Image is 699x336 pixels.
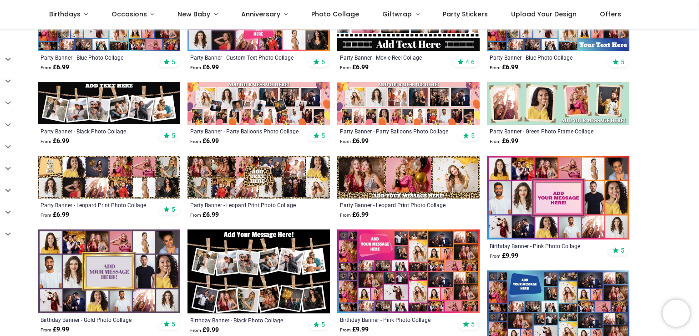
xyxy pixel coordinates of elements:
[340,54,450,61] a: Party Banner - Movie Reel Collage
[321,58,325,66] span: 5
[340,139,351,144] span: From
[190,316,300,324] a: Birthday Banner - Black Photo Collage
[490,242,599,249] a: Birthday Banner - Pink Photo Collage
[49,10,81,19] span: Birthdays
[172,320,175,328] span: 5
[490,65,501,70] span: From
[340,325,369,334] strong: £ 9.99
[38,156,180,199] img: Personalised Party Banner - Leopard Print Photo Collage - 11 Photo Upload
[38,82,180,125] img: Personalised Party Banner - Black Photo Collage - 6 Photo Upload
[187,82,330,125] img: Personalised Party Banner - Party Balloons Photo Collage - 22 Photo Upload
[337,8,480,51] img: Personalised Party Banner - Movie Reel Collage - 6 Photo Upload
[340,327,351,332] span: From
[41,137,69,146] strong: £ 6.99
[471,132,475,140] span: 5
[490,54,599,61] a: Party Banner - Blue Photo Collage
[190,127,300,135] a: Party Banner - Party Balloons Photo Collage
[190,54,300,61] a: Party Banner - Custom Text Photo Collage
[443,10,488,19] span: Party Stickers
[340,137,369,146] strong: £ 6.99
[172,58,175,66] span: 5
[41,54,150,61] a: Party Banner - Blue Photo Collage
[38,8,180,51] img: Personalised Party Banner - Blue Photo Collage - Custom Text & 25 Photo upload
[337,156,480,199] img: Personalised Party Banner - Leopard Print Photo Collage - 3 Photo Upload
[340,316,450,323] a: Birthday Banner - Pink Photo Collage
[487,82,629,125] img: Personalised Party Banner - Green Photo Frame Collage - 4 Photo Upload
[487,156,629,239] img: Personalised Birthday Backdrop Banner - Pink Photo Collage - 16 Photo Upload
[172,132,175,140] span: 5
[111,10,147,19] span: Occasions
[490,139,501,144] span: From
[190,65,201,70] span: From
[621,246,624,255] span: 5
[190,210,219,219] strong: £ 6.99
[490,63,518,72] strong: £ 6.99
[41,325,69,334] strong: £ 9.99
[321,132,325,140] span: 5
[41,63,69,72] strong: £ 6.99
[38,229,180,313] img: Personalised Birthday Backdrop Banner - Gold Photo Collage - 16 Photo Upload
[490,251,518,260] strong: £ 9.99
[490,137,518,146] strong: £ 6.99
[471,320,475,328] span: 5
[490,254,501,259] span: From
[487,8,629,51] img: Personalised Party Banner - Blue Photo Collage - 23 Photo upload
[41,316,150,323] a: Birthday Banner - Gold Photo Collage
[41,327,51,332] span: From
[241,10,280,19] span: Anniversary
[187,8,330,51] img: Personalised Party Banner - Custom Text Photo Collage - 12 Photo Upload
[41,213,51,218] span: From
[311,10,359,19] span: Photo Collage
[340,213,351,218] span: From
[41,210,69,219] strong: £ 6.99
[340,210,369,219] strong: £ 6.99
[337,229,480,313] img: Personalised Birthday Backdrop Banner - Pink Photo Collage - Add Text & 48 Photo Upload
[340,201,450,209] a: Party Banner - Leopard Print Photo Collage
[190,326,219,335] strong: £ 9.99
[190,213,201,218] span: From
[190,137,219,146] strong: £ 6.99
[340,63,369,72] strong: £ 6.99
[187,156,330,199] img: Personalised Party Banner - Leopard Print Photo Collage - Custom Text & 12 Photo Upload
[41,65,51,70] span: From
[177,10,210,19] span: New Baby
[172,205,175,214] span: 5
[466,58,475,66] span: 4.6
[187,229,330,314] img: Personalised Birthday Backdrop Banner - Black Photo Collage - 12 Photo Upload
[340,127,450,135] a: Party Banner - Party Balloons Photo Collage
[41,127,150,135] a: Party Banner - Black Photo Collage
[337,82,480,125] img: Personalised Party Banner - Party Balloons Photo Collage - 17 Photo Upload
[600,10,621,19] span: Offers
[190,63,219,72] strong: £ 6.99
[190,201,300,209] a: Party Banner - Leopard Print Photo Collage
[41,139,51,144] span: From
[190,328,201,333] span: From
[382,10,412,19] span: Giftwrap
[190,139,201,144] span: From
[340,65,351,70] span: From
[41,201,150,209] a: Party Banner - Leopard Print Photo Collage
[511,10,577,19] span: Upload Your Design
[621,58,624,66] span: 5
[663,300,690,327] iframe: Brevo live chat
[490,127,599,135] a: Party Banner - Green Photo Frame Collage
[321,321,325,329] span: 5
